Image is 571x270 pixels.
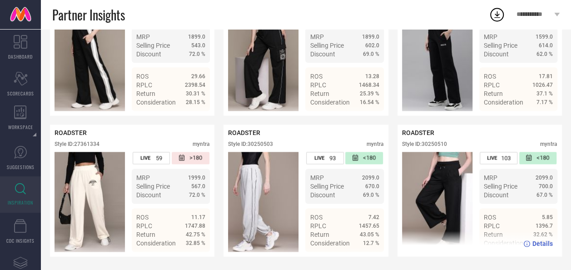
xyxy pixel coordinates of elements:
span: 28.15 % [186,99,205,105]
div: Click to view image [55,152,125,252]
span: Discount [310,191,335,199]
span: RPLC [310,222,326,230]
div: myntra [367,141,384,147]
span: Return [484,90,503,97]
span: 1468.34 [359,82,379,88]
span: MRP [484,33,497,40]
span: 5.85 [542,214,553,220]
div: Open download list [489,6,505,23]
span: MRP [310,174,323,181]
span: 1026.47 [532,82,553,88]
span: 69.0 % [363,192,379,198]
span: Return [136,231,155,238]
span: 670.0 [365,183,379,190]
span: Consideration [310,240,349,247]
span: DASHBOARD [8,53,33,60]
span: 614.0 [539,42,553,49]
span: SCORECARDS [7,90,34,97]
span: Partner Insights [52,5,125,24]
span: Return [136,90,155,97]
div: Number of days the style has been live on the platform [306,152,344,164]
span: Details [532,240,553,247]
a: Details [523,240,553,247]
span: Consideration [310,99,349,106]
span: Selling Price [310,183,343,190]
span: ROS [310,73,322,80]
span: MRP [136,33,150,40]
span: LIVE [487,155,497,161]
span: Return [310,90,329,97]
span: 17.81 [539,73,553,80]
span: Details [532,115,553,122]
div: myntra [540,141,557,147]
span: Selling Price [136,183,170,190]
img: Style preview image [55,11,125,111]
span: Details [185,256,205,263]
span: Consideration [484,99,523,106]
span: 29.66 [191,73,205,80]
span: INSPIRATION [8,199,33,206]
span: Selling Price [484,183,517,190]
span: MRP [310,33,323,40]
div: Click to view image [402,11,472,111]
span: 1999.0 [188,175,205,181]
span: CDC INSIGHTS [6,237,35,244]
span: 30.31 % [186,90,205,97]
span: Selling Price [310,42,343,49]
span: ROADSTER [55,129,87,136]
span: 25.39 % [360,90,379,97]
span: MRP [484,174,497,181]
span: 2099.0 [536,175,553,181]
span: WORKSPACE [8,124,33,130]
div: Number of days since the style was first listed on the platform [519,152,557,164]
div: Click to view image [228,152,298,252]
span: Details [359,115,379,122]
img: Style preview image [402,152,472,252]
img: Style preview image [228,152,298,252]
span: RPLC [136,81,152,89]
div: myntra [193,141,210,147]
div: Number of days the style has been live on the platform [480,152,517,164]
span: Details [185,115,205,122]
span: 93 [329,155,336,161]
span: 37.1 % [536,90,553,97]
a: Details [176,115,205,122]
div: Click to view image [55,11,125,111]
span: ROS [310,214,322,221]
span: 1899.0 [188,34,205,40]
span: 103 [501,155,511,161]
span: ROADSTER [228,129,260,136]
span: 59 [156,155,162,161]
a: Details [350,115,379,122]
a: Details [350,256,379,263]
span: 7.17 % [536,99,553,105]
span: Consideration [136,99,176,106]
span: 69.0 % [363,51,379,57]
span: >180 [189,154,202,162]
span: 42.75 % [186,231,205,238]
span: ROS [484,73,496,80]
span: Details [359,256,379,263]
span: RPLC [484,222,500,230]
img: Style preview image [402,11,472,111]
span: MRP [136,174,150,181]
span: 567.0 [191,183,205,190]
span: Discount [484,50,509,58]
span: Discount [136,191,161,199]
span: 12.7 % [363,240,379,246]
div: Click to view image [402,152,472,252]
span: RPLC [484,81,500,89]
span: 700.0 [539,183,553,190]
span: 2099.0 [362,175,379,181]
div: Style ID: 30250503 [228,141,273,147]
div: Number of days since the style was first listed on the platform [172,152,209,164]
span: Selling Price [484,42,517,49]
span: ROS [136,214,149,221]
span: 67.0 % [536,192,553,198]
span: <180 [536,154,549,162]
div: Number of days since the style was first listed on the platform [345,152,383,164]
span: Discount [484,191,509,199]
span: 7.42 [368,214,379,220]
span: Return [310,231,329,238]
span: 543.0 [191,42,205,49]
